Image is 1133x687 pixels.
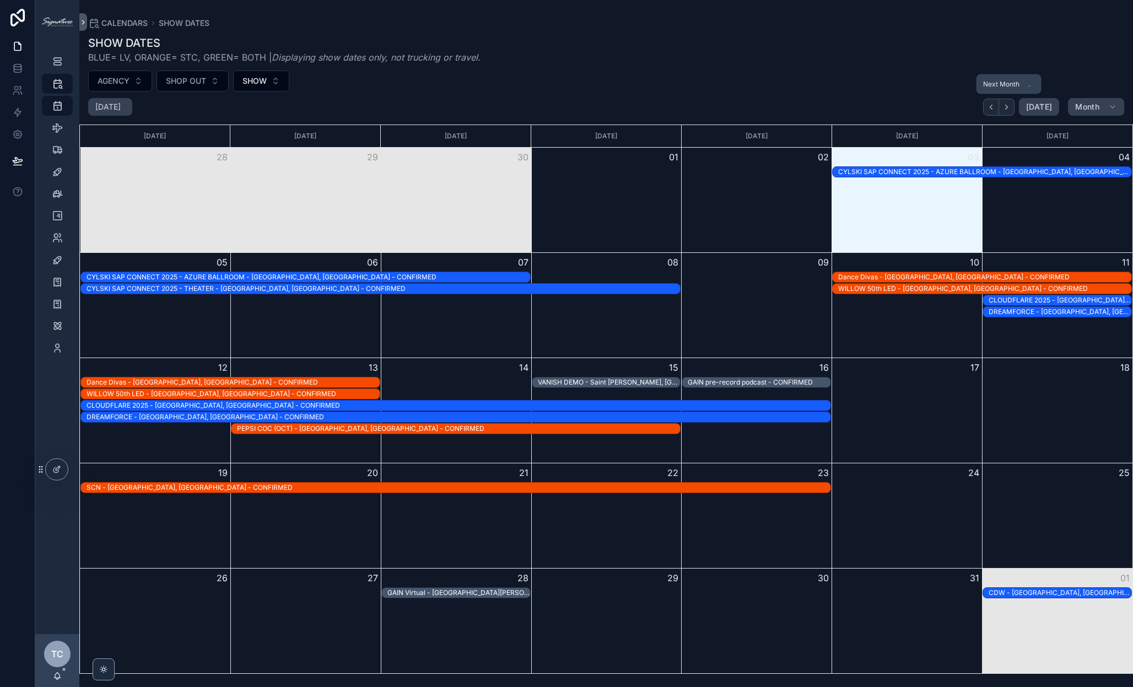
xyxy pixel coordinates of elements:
div: GAIN Virtual - St Charles, IL - CONFIRMED [387,588,530,598]
div: WILLOW 50th LED - South Barrington, IL - CONFIRMED [838,284,1131,294]
div: DREAMFORCE - [GEOGRAPHIC_DATA], [GEOGRAPHIC_DATA] - CONFIRMED [87,413,830,421]
button: 07 [518,256,528,269]
div: GAIN Virtual - [GEOGRAPHIC_DATA][PERSON_NAME], [GEOGRAPHIC_DATA] - CONFIRMED [387,588,530,597]
span: . [1025,80,1034,89]
div: DREAMFORCE - San Francisco, CA - CONFIRMED [87,412,830,422]
div: CYLSKI SAP CONNECT 2025 - THEATER - Las Vegas, NV - CONFIRMED [87,284,680,294]
button: 24 [968,466,979,479]
button: 02 [818,150,829,164]
button: 04 [1119,150,1130,164]
div: SCN - [GEOGRAPHIC_DATA], [GEOGRAPHIC_DATA] - CONFIRMED [87,483,830,492]
button: 30 [517,150,528,164]
button: Back [983,99,999,116]
div: Month View [79,125,1133,674]
button: Select Button [88,71,152,91]
button: 08 [667,256,678,269]
img: App logo [42,18,73,26]
div: CLOUDFLARE 2025 - [GEOGRAPHIC_DATA], [GEOGRAPHIC_DATA] - CONFIRMED [87,401,830,410]
button: 12 [218,361,228,374]
h1: SHOW DATES [88,35,481,51]
div: CDW - Las Vegas, NV - CONFIRMED [989,588,1131,598]
span: Next Month [983,80,1019,89]
div: CYLSKI SAP CONNECT 2025 - AZURE BALLROOM - [GEOGRAPHIC_DATA], [GEOGRAPHIC_DATA] - CONFIRMED [838,167,1131,176]
button: Month [1068,98,1124,116]
div: Dance Divas - [GEOGRAPHIC_DATA], [GEOGRAPHIC_DATA] - CONFIRMED [838,273,1131,282]
div: [DATE] [984,125,1131,147]
button: 20 [367,466,378,479]
button: 25 [1119,466,1130,479]
div: CYLSKI SAP CONNECT 2025 - THEATER - [GEOGRAPHIC_DATA], [GEOGRAPHIC_DATA] - CONFIRMED [87,284,680,293]
div: WILLOW 50th LED - South Barrington, IL - CONFIRMED [87,389,380,399]
div: VANISH DEMO - Saint [PERSON_NAME], [GEOGRAPHIC_DATA] - HOLD [538,378,681,387]
div: [DATE] [382,125,529,147]
div: DREAMFORCE - [GEOGRAPHIC_DATA], [GEOGRAPHIC_DATA] - CONFIRMED [989,307,1131,316]
div: Dance Divas - Chicago, IL - CONFIRMED [838,272,1131,282]
div: [DATE] [82,125,228,147]
a: SHOW DATES [159,18,209,29]
button: 14 [519,361,528,374]
button: 01 [669,150,678,164]
span: SHOP OUT [166,75,206,86]
div: WILLOW 50th LED - [GEOGRAPHIC_DATA], [GEOGRAPHIC_DATA] - CONFIRMED [87,390,380,398]
span: AGENCY [98,75,130,86]
div: PEPSI COC (OCT) - Greenwich, CT - CONFIRMED [237,424,681,434]
div: [DATE] [834,125,980,147]
div: Dance Divas - Chicago, IL - CONFIRMED [87,377,380,387]
span: CALENDARS [101,18,148,29]
div: CLOUDFLARE 2025 - [GEOGRAPHIC_DATA], [GEOGRAPHIC_DATA] - CONFIRMED [989,296,1131,305]
button: 10 [970,256,979,269]
button: 31 [970,571,979,585]
div: CLOUDFLARE 2025 - Las Vegas, NV - CONFIRMED [989,295,1131,305]
button: 13 [369,361,378,374]
span: Month [1075,102,1099,112]
div: SCN - Atlanta, GA - CONFIRMED [87,483,830,493]
div: Dance Divas - [GEOGRAPHIC_DATA], [GEOGRAPHIC_DATA] - CONFIRMED [87,378,380,387]
button: 05 [217,256,228,269]
div: [DATE] [232,125,379,147]
div: CYLSKI SAP CONNECT 2025 - AZURE BALLROOM - Las Vegas, NV - CONFIRMED [87,272,530,282]
div: scrollable content [35,44,79,372]
button: 21 [519,466,528,479]
span: BLUE= LV, ORANGE= STC, GREEN= BOTH | [88,51,481,64]
span: SHOW [242,75,267,86]
div: [DATE] [683,125,830,147]
button: 09 [818,256,829,269]
div: CYLSKI SAP CONNECT 2025 - AZURE BALLROOM - Las Vegas, NV - CONFIRMED [838,167,1131,177]
button: 30 [818,571,829,585]
button: 15 [669,361,678,374]
button: 29 [367,150,378,164]
span: TC [51,647,63,661]
div: GAIN pre-record podcast - CONFIRMED [688,378,830,387]
button: 19 [218,466,228,479]
button: 23 [818,466,829,479]
div: GAIN pre-record podcast - CONFIRMED [688,377,830,387]
div: [DATE] [533,125,679,147]
button: 27 [368,571,378,585]
div: CDW - [GEOGRAPHIC_DATA], [GEOGRAPHIC_DATA] - CONFIRMED [989,588,1131,597]
button: 18 [1120,361,1130,374]
button: 28 [517,571,528,585]
button: 22 [667,466,678,479]
button: 29 [667,571,678,585]
button: Select Button [157,71,229,91]
span: [DATE] [1026,102,1052,112]
button: 01 [1120,571,1130,585]
div: VANISH DEMO - Saint Charles, IL - HOLD [538,377,681,387]
div: WILLOW 50th LED - [GEOGRAPHIC_DATA], [GEOGRAPHIC_DATA] - CONFIRMED [838,284,1131,293]
div: CLOUDFLARE 2025 - Las Vegas, NV - CONFIRMED [87,401,830,410]
button: 11 [1122,256,1130,269]
button: 06 [367,256,378,269]
button: 03 [968,150,979,164]
button: 26 [217,571,228,585]
button: Next [999,99,1015,116]
button: 16 [819,361,829,374]
button: 28 [217,150,228,164]
h2: [DATE] [95,101,121,112]
em: Displaying show dates only, not trucking or travel. [272,52,481,63]
button: 17 [970,361,979,374]
div: DREAMFORCE - San Francisco, CA - CONFIRMED [989,307,1131,317]
div: CYLSKI SAP CONNECT 2025 - AZURE BALLROOM - [GEOGRAPHIC_DATA], [GEOGRAPHIC_DATA] - CONFIRMED [87,273,530,282]
div: PEPSI COC (OCT) - [GEOGRAPHIC_DATA], [GEOGRAPHIC_DATA] - CONFIRMED [237,424,681,433]
button: [DATE] [1019,98,1059,116]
